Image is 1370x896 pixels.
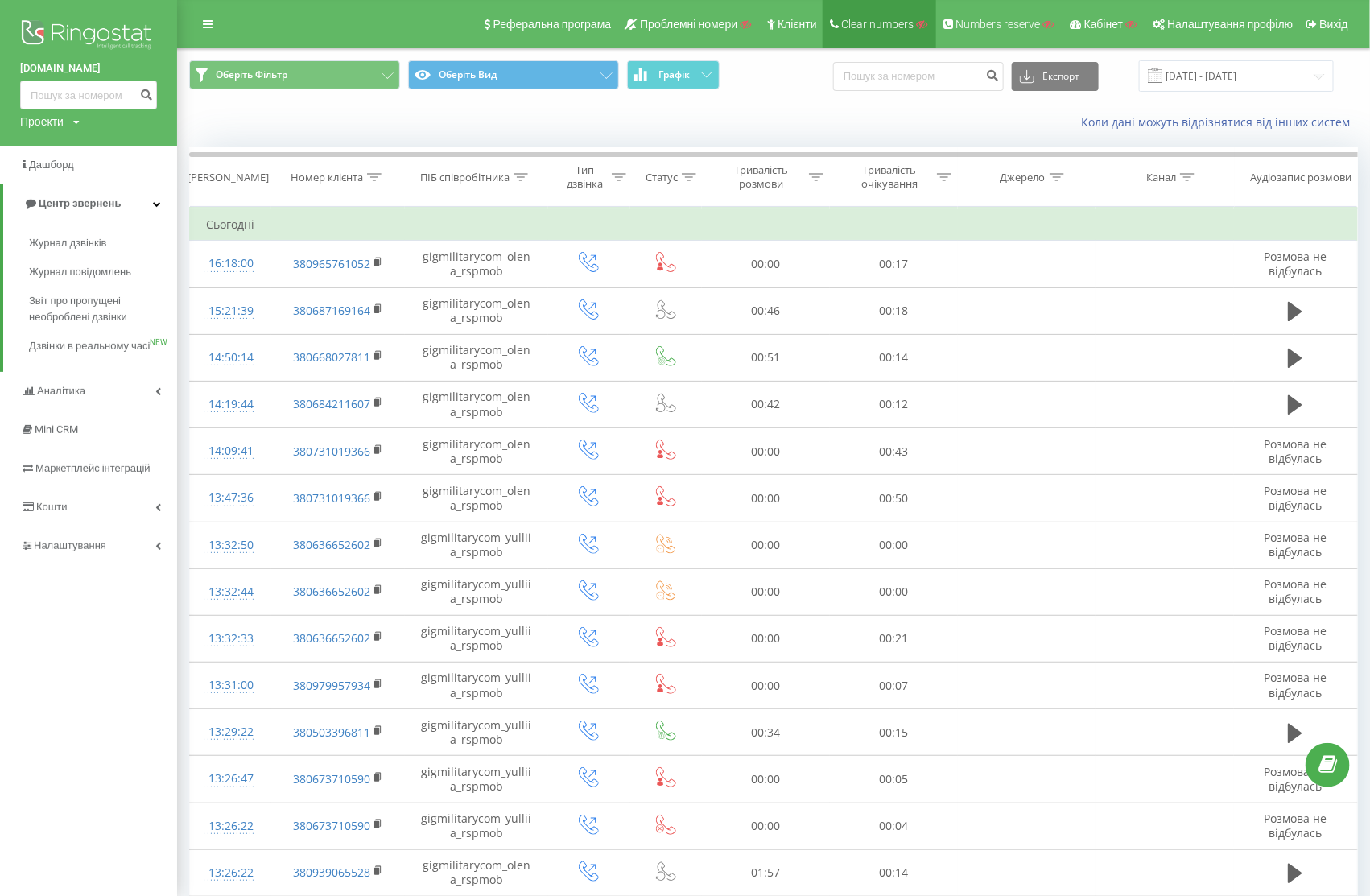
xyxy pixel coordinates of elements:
[293,818,370,833] a: 380673710590
[29,293,169,325] span: Звіт про пропущені необроблені дзвінки
[35,462,151,474] span: Маркетплейс інтеграцій
[1264,249,1327,279] span: Розмова не відбулась
[206,576,255,608] div: 13:32:44
[830,522,958,568] td: 00:00
[206,530,255,561] div: 13:32:50
[405,709,548,756] td: gigmilitarycom_yulliia_rspmob
[206,763,255,795] div: 13:26:47
[29,235,106,251] span: Журнал дзвінків
[830,568,958,615] td: 00:00
[206,436,255,467] div: 14:09:41
[293,349,370,365] a: 380668027811
[1084,18,1124,31] span: Кабінет
[830,381,958,427] td: 00:12
[216,68,287,81] span: Оберіть Фільтр
[719,163,805,191] div: Тривалість розмови
[702,803,830,849] td: 00:00
[206,623,255,654] div: 13:32:33
[1264,530,1327,559] span: Розмова не відбулась
[830,475,958,522] td: 00:50
[702,241,830,287] td: 00:00
[420,171,510,184] div: ПІБ співробітника
[29,287,177,332] a: Звіт про пропущені необроблені дзвінки
[493,18,612,31] span: Реферальна програма
[190,209,1358,241] td: Сьогодні
[29,159,74,171] span: Дашборд
[702,287,830,334] td: 00:46
[29,264,131,280] span: Журнал повідомлень
[293,725,370,740] a: 380503396811
[702,522,830,568] td: 00:00
[1167,18,1293,31] span: Налаштування профілю
[206,248,255,279] div: 16:18:00
[702,756,830,803] td: 00:00
[646,171,678,184] div: Статус
[702,615,830,662] td: 00:00
[1264,576,1327,606] span: Розмова не відбулась
[29,332,177,361] a: Дзвінки в реальному часіNEW
[37,385,85,397] span: Аналiтика
[1320,18,1348,31] span: Вихід
[293,303,370,318] a: 380687169164
[702,849,830,896] td: 01:57
[405,428,548,475] td: gigmilitarycom_olena_rspmob
[20,81,157,109] input: Пошук за номером
[20,114,64,130] div: Проекти
[702,568,830,615] td: 00:00
[36,501,67,513] span: Кошти
[830,334,958,381] td: 00:14
[293,678,370,693] a: 380979957934
[830,615,958,662] td: 00:21
[3,184,177,223] a: Центр звернень
[405,849,548,896] td: gigmilitarycom_olena_rspmob
[956,18,1041,31] span: Numbers reserve
[188,171,270,184] div: [PERSON_NAME]
[702,428,830,475] td: 00:00
[830,663,958,709] td: 00:07
[206,295,255,327] div: 15:21:39
[20,60,157,76] a: [DOMAIN_NAME]
[627,60,720,89] button: Графік
[702,709,830,756] td: 00:34
[1012,62,1099,91] button: Експорт
[405,381,548,427] td: gigmilitarycom_olena_rspmob
[405,522,548,568] td: gigmilitarycom_yulliia_rspmob
[206,389,255,420] div: 14:19:44
[1264,483,1327,513] span: Розмова не відбулась
[293,537,370,552] a: 380636652602
[1146,171,1176,184] div: Канал
[1264,764,1327,794] span: Розмова не відбулась
[1264,436,1327,466] span: Розмова не відбулась
[293,584,370,599] a: 380636652602
[702,381,830,427] td: 00:42
[658,69,690,81] span: Графік
[405,475,548,522] td: gigmilitarycom_olena_rspmob
[405,241,548,287] td: gigmilitarycom_olena_rspmob
[405,756,548,803] td: gigmilitarycom_yulliia_rspmob
[1264,623,1327,653] span: Розмова не відбулась
[293,256,370,271] a: 380965761052
[830,849,958,896] td: 00:14
[293,865,370,880] a: 380939065528
[206,716,255,748] div: 13:29:22
[206,857,255,889] div: 13:26:22
[830,756,958,803] td: 00:05
[405,615,548,662] td: gigmilitarycom_yulliia_rspmob
[291,171,363,184] div: Номер клієнта
[830,803,958,849] td: 00:04
[34,539,106,551] span: Налаштування
[206,811,255,842] div: 13:26:22
[842,18,914,31] span: Clear numbers
[702,334,830,381] td: 00:51
[830,428,958,475] td: 00:43
[29,338,150,354] span: Дзвінки в реальному часі
[293,444,370,459] a: 380731019366
[405,663,548,709] td: gigmilitarycom_yulliia_rspmob
[1001,171,1046,184] div: Джерело
[830,241,958,287] td: 00:17
[35,423,78,436] span: Mini CRM
[408,60,619,89] button: Оберіть Вид
[293,396,370,411] a: 380684211607
[1264,670,1327,700] span: Розмова не відбулась
[1250,171,1351,184] div: Аудіозапис розмови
